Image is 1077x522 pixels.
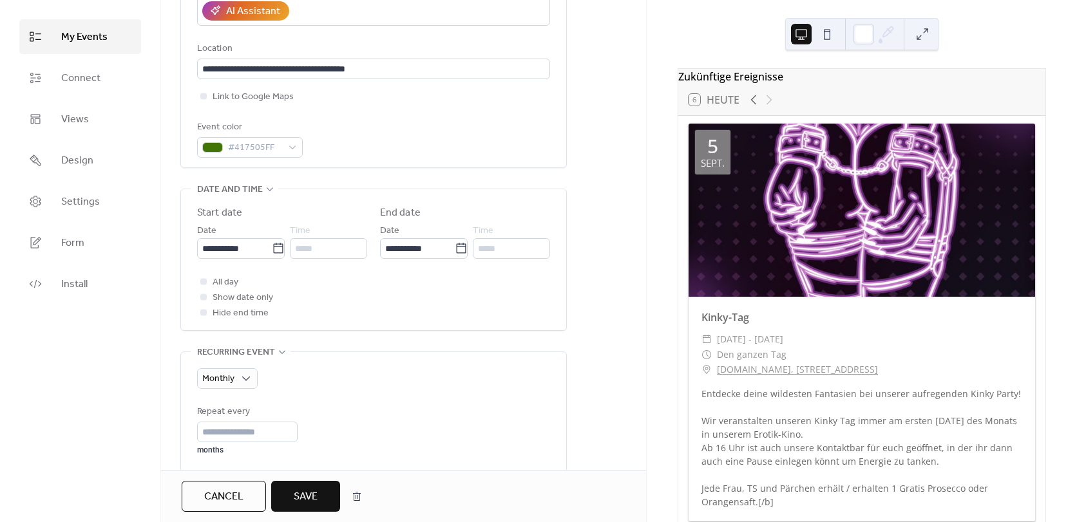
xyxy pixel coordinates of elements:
div: Repeat every [197,404,295,420]
a: My Events [19,19,141,54]
span: Recurring event [197,345,275,360]
button: Cancel [182,481,266,512]
div: End date [380,205,421,221]
span: Form [61,236,84,251]
span: #417505FF [228,140,282,156]
span: Date [197,223,216,239]
div: ​ [701,362,712,377]
div: Kinky-Tag [689,310,1035,325]
a: Settings [19,184,141,219]
span: Install [61,277,88,292]
span: Time [290,223,310,239]
span: Time [473,223,493,239]
div: Entdecke deine wildesten Fantasien bei unserer aufregenden Kinky Party! Wir veranstalten unseren ... [689,387,1035,508]
span: Show date only [213,290,273,306]
div: AI Assistant [226,4,280,19]
span: Connect [61,71,100,86]
div: Location [197,41,548,57]
span: My Events [61,30,108,45]
span: Link to Google Maps [213,89,294,105]
span: Settings [61,194,100,210]
a: Design [19,143,141,178]
span: Monthly [202,370,234,387]
div: Start date [197,205,242,221]
span: Date and time [197,182,263,198]
div: months [197,445,298,455]
span: Den ganzen Tag [717,347,786,362]
a: Connect [19,61,141,95]
span: All day [213,275,238,290]
a: Form [19,225,141,260]
a: Install [19,266,141,301]
button: AI Assistant [202,1,289,21]
button: Save [271,481,340,512]
span: [DATE] - [DATE] [717,331,783,347]
span: Views [61,112,89,127]
a: Views [19,102,141,136]
div: 5 [707,136,718,156]
div: ​ [701,347,712,362]
div: Zukünftige Ereignisse [678,69,1045,84]
a: [DOMAIN_NAME], [STREET_ADDRESS] [717,362,878,377]
span: Cancel [204,489,243,505]
span: Design [61,153,93,169]
div: ​ [701,331,712,347]
div: Event color [197,120,300,135]
div: Sept. [701,158,725,168]
span: Date [380,223,399,239]
span: Save [294,489,318,505]
span: Hide end time [213,306,269,321]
